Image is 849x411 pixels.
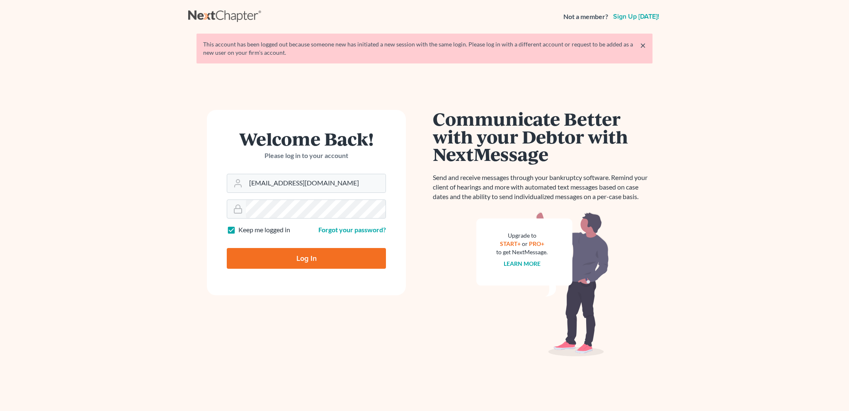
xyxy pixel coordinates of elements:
[246,174,386,192] input: Email Address
[203,40,646,57] div: This account has been logged out because someone new has initiated a new session with the same lo...
[433,110,653,163] h1: Communicate Better with your Debtor with NextMessage
[504,260,541,267] a: Learn more
[433,173,653,202] p: Send and receive messages through your bankruptcy software. Remind your client of hearings and mo...
[522,240,528,247] span: or
[563,12,608,22] strong: Not a member?
[611,13,661,20] a: Sign up [DATE]!
[238,225,290,235] label: Keep me logged in
[318,226,386,233] a: Forgot your password?
[227,130,386,148] h1: Welcome Back!
[640,40,646,50] a: ×
[500,240,521,247] a: START+
[227,151,386,161] p: Please log in to your account
[227,248,386,269] input: Log In
[496,231,548,240] div: Upgrade to
[496,248,548,256] div: to get NextMessage.
[476,212,609,357] img: nextmessage_bg-59042aed3d76b12b5cd301f8e5b87938c9018125f34e5fa2b7a6b67550977c72.svg
[529,240,544,247] a: PRO+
